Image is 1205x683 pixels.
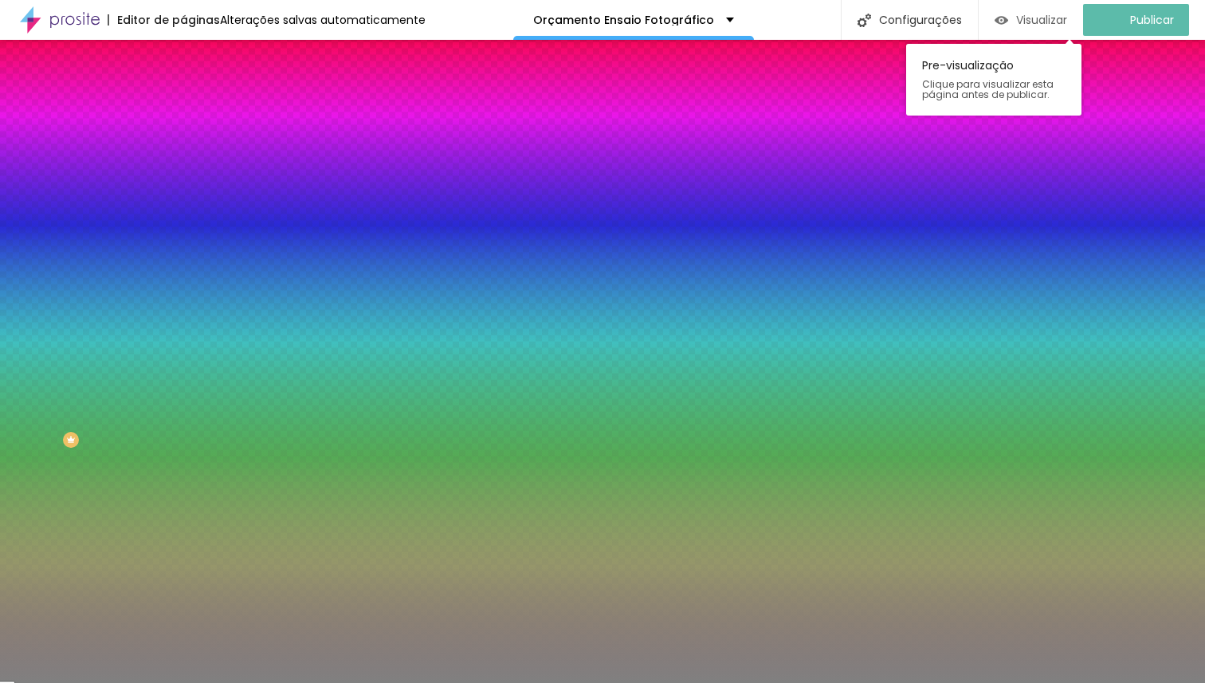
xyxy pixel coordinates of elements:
div: Pre-visualização [906,44,1081,116]
img: Icone [858,14,871,27]
div: Alterações salvas automaticamente [220,14,426,26]
button: Visualizar [979,4,1083,36]
span: Visualizar [1016,14,1067,26]
span: Publicar [1130,14,1174,26]
button: Publicar [1083,4,1189,36]
div: Editor de páginas [108,14,220,26]
p: Orçamento Ensaio Fotográfico [533,14,714,26]
img: view-1.svg [995,14,1008,27]
span: Clique para visualizar esta página antes de publicar. [922,79,1066,100]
